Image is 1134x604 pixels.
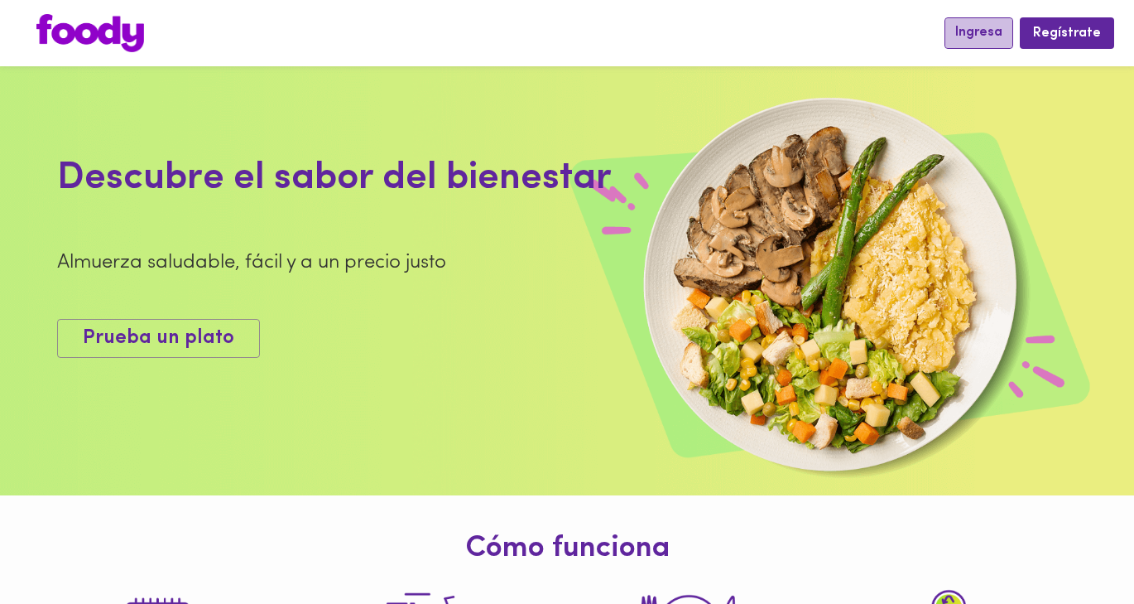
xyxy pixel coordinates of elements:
button: Ingresa [944,17,1013,48]
div: Descubre el sabor del bienestar [57,152,738,206]
h1: Cómo funciona [12,533,1122,566]
span: Regístrate [1033,26,1101,41]
div: Almuerza saludable, fácil y a un precio justo [57,249,738,277]
span: Ingresa [955,25,1002,41]
button: Regístrate [1020,17,1114,48]
button: Prueba un plato [57,319,260,358]
span: Prueba un plato [83,326,234,350]
iframe: Messagebird Livechat Widget [1038,508,1117,587]
img: logo.png [36,14,144,52]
